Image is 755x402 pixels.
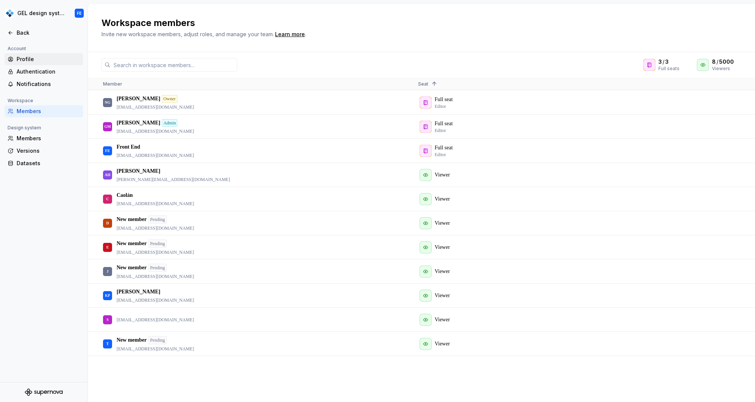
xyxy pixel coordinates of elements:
a: Datasets [5,157,83,169]
div: J [107,264,109,279]
div: Datasets [17,160,80,167]
p: [EMAIL_ADDRESS][DOMAIN_NAME] [117,249,194,255]
div: Members [17,107,80,115]
p: [EMAIL_ADDRESS][DOMAIN_NAME] [117,201,194,207]
p: [PERSON_NAME] [117,95,160,103]
p: [EMAIL_ADDRESS][DOMAIN_NAME] [117,273,194,279]
p: [EMAIL_ADDRESS][DOMAIN_NAME] [117,104,194,110]
p: [PERSON_NAME] [117,167,160,175]
div: C [106,192,109,206]
img: f1f55dad-3374-4d0c-8279-a9aaaea2d88d.png [5,9,14,18]
div: / [712,58,741,66]
div: Versions [17,147,80,155]
div: NG [105,95,111,110]
div: T [106,336,109,351]
svg: Supernova Logo [25,388,63,396]
div: GEL design system [17,9,66,17]
a: Members [5,132,83,144]
a: Back [5,27,83,39]
div: FE [105,143,110,158]
span: Seat [418,81,428,87]
div: Pending [148,215,167,224]
p: [EMAIL_ADDRESS][DOMAIN_NAME] [117,317,194,323]
span: 3 [665,58,669,66]
p: [PERSON_NAME] [117,288,160,296]
span: 8 [712,58,716,66]
div: Account [5,44,29,53]
span: 5000 [719,58,734,66]
div: Pending [148,239,167,248]
div: AH [105,167,111,182]
p: New member [117,216,147,223]
a: Learn more [275,31,305,38]
span: Invite new workspace members, adjust roles, and manage your team. [101,31,274,37]
p: [EMAIL_ADDRESS][DOMAIN_NAME] [117,128,194,134]
p: New member [117,264,147,272]
p: [PERSON_NAME][EMAIL_ADDRESS][DOMAIN_NAME] [117,176,230,183]
a: Profile [5,53,83,65]
div: Owner [162,95,177,103]
p: New member [117,240,147,247]
div: Profile [17,55,80,63]
div: / [658,58,680,66]
div: Full seats [658,66,680,72]
div: GM [104,119,111,134]
span: Member [103,81,122,87]
a: Authentication [5,66,83,78]
a: Versions [5,145,83,157]
p: [EMAIL_ADDRESS][DOMAIN_NAME] [117,152,194,158]
div: KP [105,288,110,303]
div: Members [17,135,80,142]
p: [EMAIL_ADDRESS][DOMAIN_NAME] [117,346,194,352]
div: Back [17,29,80,37]
p: Caolán [117,192,133,199]
a: Notifications [5,78,83,90]
div: Authentication [17,68,80,75]
div: Pending [148,264,167,272]
span: . [274,32,306,37]
p: [EMAIL_ADDRESS][DOMAIN_NAME] [117,225,194,231]
div: Pending [148,336,167,344]
a: Members [5,105,83,117]
p: New member [117,336,147,344]
p: Front End [117,143,140,151]
input: Search in workspace members... [111,58,237,72]
div: D [106,216,109,230]
div: Viewers [712,66,741,72]
div: FE [77,10,81,16]
div: Notifications [17,80,80,88]
div: Design system [5,123,44,132]
div: E [106,240,109,255]
p: [PERSON_NAME] [117,119,160,127]
div: S [106,312,109,327]
div: Workspace [5,96,36,105]
h2: Workspace members [101,17,732,29]
div: Admin [162,119,177,127]
button: GEL design systemFE [2,5,86,21]
span: 3 [658,58,662,66]
p: [EMAIL_ADDRESS][DOMAIN_NAME] [117,297,194,303]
